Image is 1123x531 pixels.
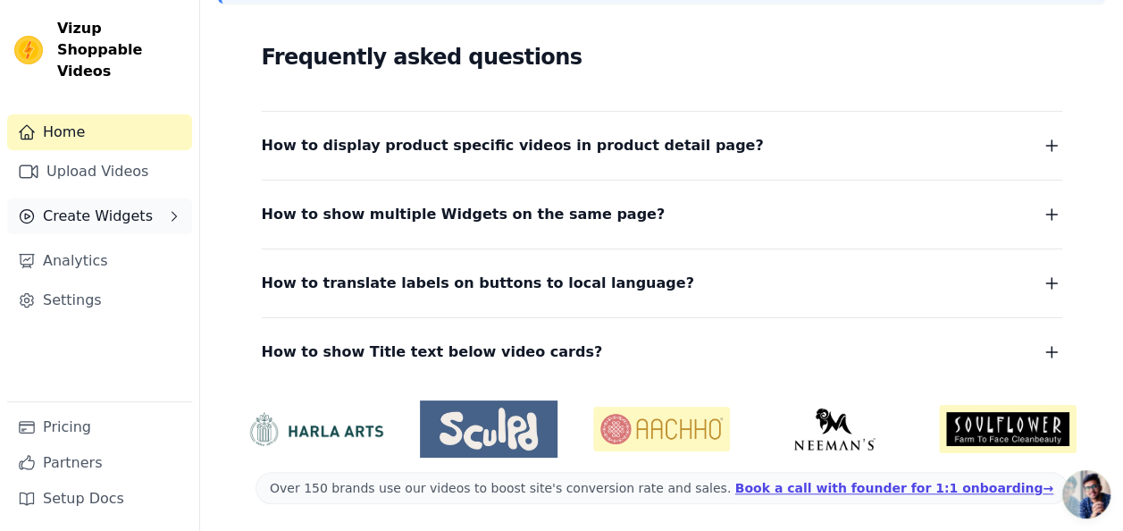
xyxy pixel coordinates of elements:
[247,411,384,448] img: HarlaArts
[939,405,1077,453] img: Soulflower
[7,114,192,150] a: Home
[766,408,903,451] img: Neeman's
[7,198,192,234] button: Create Widgets
[735,481,1053,495] a: Book a call with founder for 1:1 onboarding
[262,271,694,296] span: How to translate labels on buttons to local language?
[7,243,192,279] a: Analytics
[262,133,1062,158] button: How to display product specific videos in product detail page?
[57,18,185,82] span: Vizup Shoppable Videos
[7,282,192,318] a: Settings
[7,445,192,481] a: Partners
[262,39,1062,75] h2: Frequently asked questions
[262,340,1062,365] button: How to show Title text below video cards?
[262,202,1062,227] button: How to show multiple Widgets on the same page?
[14,36,43,64] img: Vizup
[7,481,192,517] a: Setup Docs
[262,202,666,227] span: How to show multiple Widgets on the same page?
[262,133,764,158] span: How to display product specific videos in product detail page?
[43,206,153,227] span: Create Widgets
[262,271,1062,296] button: How to translate labels on buttons to local language?
[593,407,731,452] img: Aachho
[7,154,192,190] a: Upload Videos
[1062,470,1110,518] a: Ouvrir le chat
[420,408,557,451] img: Sculpd US
[7,409,192,445] a: Pricing
[262,340,603,365] span: How to show Title text below video cards?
